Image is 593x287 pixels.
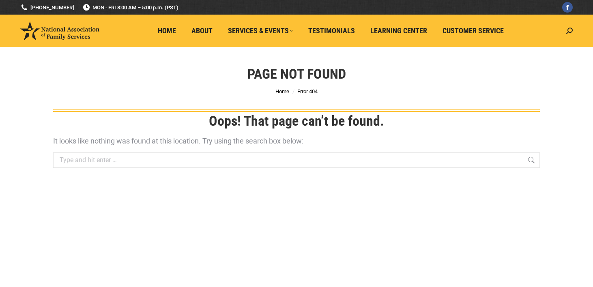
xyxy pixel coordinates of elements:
[191,26,213,35] span: About
[275,88,289,94] a: Home
[365,23,433,39] a: Learning Center
[53,152,540,168] input: Type and hit enter …
[152,23,182,39] a: Home
[297,88,318,94] span: Error 404
[308,26,355,35] span: Testimonials
[158,26,176,35] span: Home
[437,23,509,39] a: Customer Service
[370,26,427,35] span: Learning Center
[20,21,99,40] img: National Association of Family Services
[186,23,218,39] a: About
[303,23,361,39] a: Testimonials
[82,4,178,11] span: MON - FRI 8:00 AM – 5:00 p.m. (PST)
[247,65,346,83] h1: Page not found
[562,2,573,13] a: Facebook page opens in new window
[443,26,504,35] span: Customer Service
[20,4,74,11] a: [PHONE_NUMBER]
[53,134,540,148] p: It looks like nothing was found at this location. Try using the search box below:
[53,112,540,130] h1: Oops! That page can’t be found.
[228,26,293,35] span: Services & Events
